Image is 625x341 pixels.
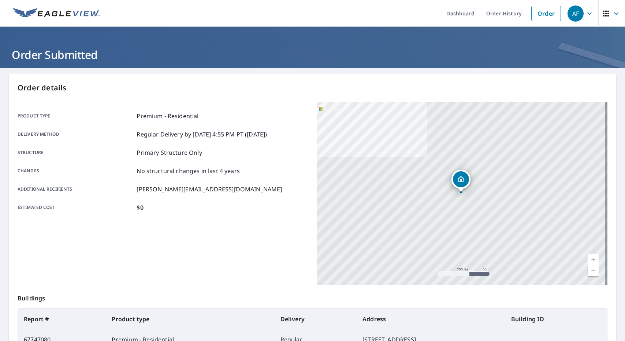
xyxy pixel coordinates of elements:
[13,8,100,19] img: EV Logo
[137,130,267,139] p: Regular Delivery by [DATE] 4:55 PM PT ([DATE])
[451,170,470,192] div: Dropped pin, building 1, Residential property, 8416 Timber Trl Brecksville, OH 44141
[106,309,274,329] th: Product type
[588,254,599,265] a: Current Level 17, Zoom In
[9,47,616,62] h1: Order Submitted
[18,166,134,175] p: Changes
[18,309,106,329] th: Report #
[357,309,505,329] th: Address
[18,185,134,194] p: Additional recipients
[568,5,584,22] div: AF
[18,82,607,93] p: Order details
[137,148,202,157] p: Primary Structure Only
[18,148,134,157] p: Structure
[137,203,143,212] p: $0
[137,185,282,194] p: [PERSON_NAME][EMAIL_ADDRESS][DOMAIN_NAME]
[18,203,134,212] p: Estimated cost
[137,112,198,120] p: Premium - Residential
[275,309,357,329] th: Delivery
[18,285,607,308] p: Buildings
[588,265,599,276] a: Current Level 17, Zoom Out
[531,6,561,21] a: Order
[137,166,240,175] p: No structural changes in last 4 years
[18,112,134,120] p: Product type
[505,309,607,329] th: Building ID
[18,130,134,139] p: Delivery method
